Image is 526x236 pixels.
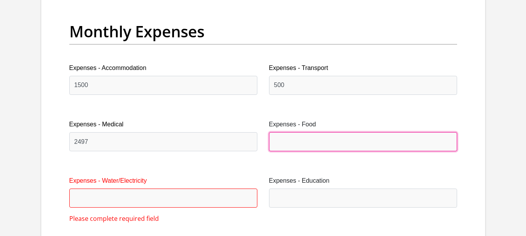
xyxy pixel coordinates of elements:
label: Expenses - Food [269,120,457,129]
h2: Monthly Expenses [69,22,457,41]
label: Expenses - Accommodation [69,63,257,73]
input: Expenses - Accommodation [69,76,257,95]
span: Please complete required field [69,214,159,223]
label: Expenses - Transport [269,63,457,73]
label: Expenses - Medical [69,120,257,129]
input: Expenses - Medical [69,132,257,151]
label: Expenses - Water/Electricity [69,176,257,185]
input: Expenses - Education [269,189,457,208]
label: Expenses - Education [269,176,457,185]
input: Expenses - Food [269,132,457,151]
input: Expenses - Water/Electricity [69,189,257,208]
input: Expenses - Transport [269,76,457,95]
